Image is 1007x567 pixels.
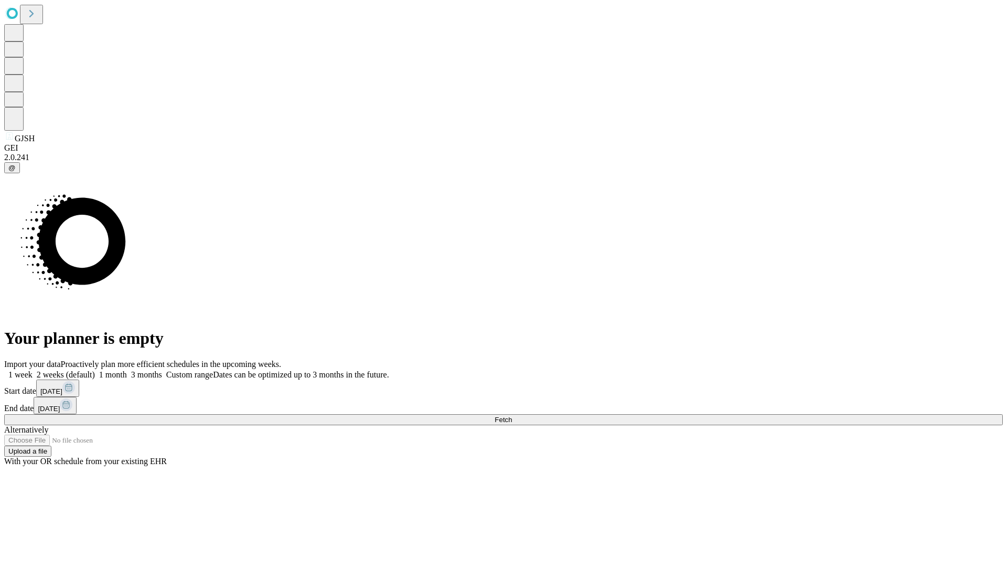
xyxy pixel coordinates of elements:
button: [DATE] [36,380,79,397]
span: Custom range [166,370,213,379]
span: Alternatively [4,425,48,434]
span: 3 months [131,370,162,379]
button: @ [4,162,20,173]
span: 1 week [8,370,33,379]
div: GEI [4,143,1003,153]
button: Fetch [4,414,1003,425]
span: Proactively plan more efficient schedules in the upcoming weeks. [61,360,281,369]
div: 2.0.241 [4,153,1003,162]
span: GJSH [15,134,35,143]
span: Fetch [495,416,512,424]
button: [DATE] [34,397,77,414]
span: Import your data [4,360,61,369]
span: [DATE] [38,405,60,413]
span: With your OR schedule from your existing EHR [4,457,167,466]
span: 2 weeks (default) [37,370,95,379]
span: [DATE] [40,387,62,395]
span: 1 month [99,370,127,379]
div: Start date [4,380,1003,397]
span: Dates can be optimized up to 3 months in the future. [213,370,389,379]
button: Upload a file [4,446,51,457]
div: End date [4,397,1003,414]
span: @ [8,164,16,172]
h1: Your planner is empty [4,329,1003,348]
